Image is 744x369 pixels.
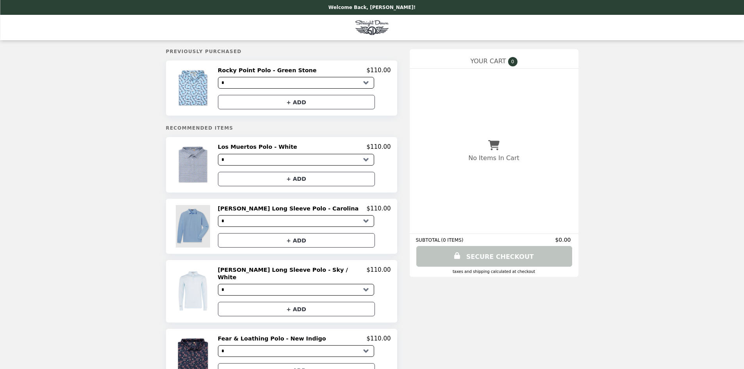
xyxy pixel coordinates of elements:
button: + ADD [218,302,375,316]
h2: [PERSON_NAME] Long Sleeve Polo - Carolina [218,205,362,212]
p: Welcome Back, [PERSON_NAME]! [328,5,416,10]
span: 0 [508,57,517,66]
img: Stearns Long Sleeve Polo - Carolina [176,205,212,248]
button: + ADD [218,172,375,186]
h2: Los Muertos Polo - White [218,143,300,150]
h5: Recommended Items [166,125,397,131]
p: $110.00 [366,205,391,212]
select: Select a product variant [218,77,374,89]
p: $110.00 [366,143,391,150]
h2: Rocky Point Polo - Green Stone [218,67,320,74]
p: $110.00 [366,266,391,281]
button: + ADD [218,95,375,109]
span: ( 0 ITEMS ) [441,237,463,243]
p: $110.00 [366,67,391,74]
h5: Previously Purchased [166,49,397,54]
p: No Items In Cart [468,154,519,162]
span: YOUR CART [470,57,506,65]
img: Los Muertos Polo - White [176,143,212,186]
p: $110.00 [366,335,391,342]
div: Taxes and Shipping calculated at checkout [416,269,572,274]
select: Select a product variant [218,154,374,166]
img: Brand Logo [353,20,391,36]
img: Stearns Long Sleeve Polo - Sky / White [173,266,215,316]
span: $0.00 [555,237,572,243]
button: + ADD [218,233,375,248]
select: Select a product variant [218,284,374,296]
img: Rocky Point Polo - Green Stone [176,67,212,109]
h2: Fear & Loathing Polo - New Indigo [218,335,329,342]
span: SUBTOTAL [416,237,441,243]
select: Select a product variant [218,215,374,227]
h2: [PERSON_NAME] Long Sleeve Polo - Sky / White [218,266,367,281]
select: Select a product variant [218,345,374,357]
